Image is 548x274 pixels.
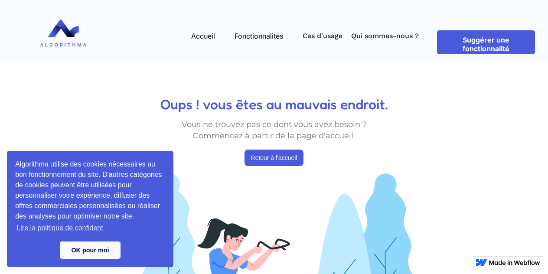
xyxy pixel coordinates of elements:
a: learn more about cookies [15,222,104,235]
a: Cas d'usage [298,23,347,49]
img: Made in Webflow [489,260,540,265]
div: cookieconsent [7,151,173,267]
a: dismiss cookie message [60,241,121,259]
a: Qui sommes-nous ? [347,23,423,49]
h2: Oups ! vous êtes au mauvais endroit. [160,97,388,112]
a: Fonctionnalités [230,23,287,49]
a: Accueil [187,23,219,49]
a: Suggérer une fonctionnalité [437,30,535,54]
div: Vous ne trouvez pas ce dont vous avez besoin ? Commencez à partir de la page d'accueil. [166,119,382,141]
a: Retour à l'accueil [245,150,304,166]
span: Algorithma utilise des cookies nécessaires au bon fonctionnement du site. D'autres catégories de ... [15,159,165,235]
